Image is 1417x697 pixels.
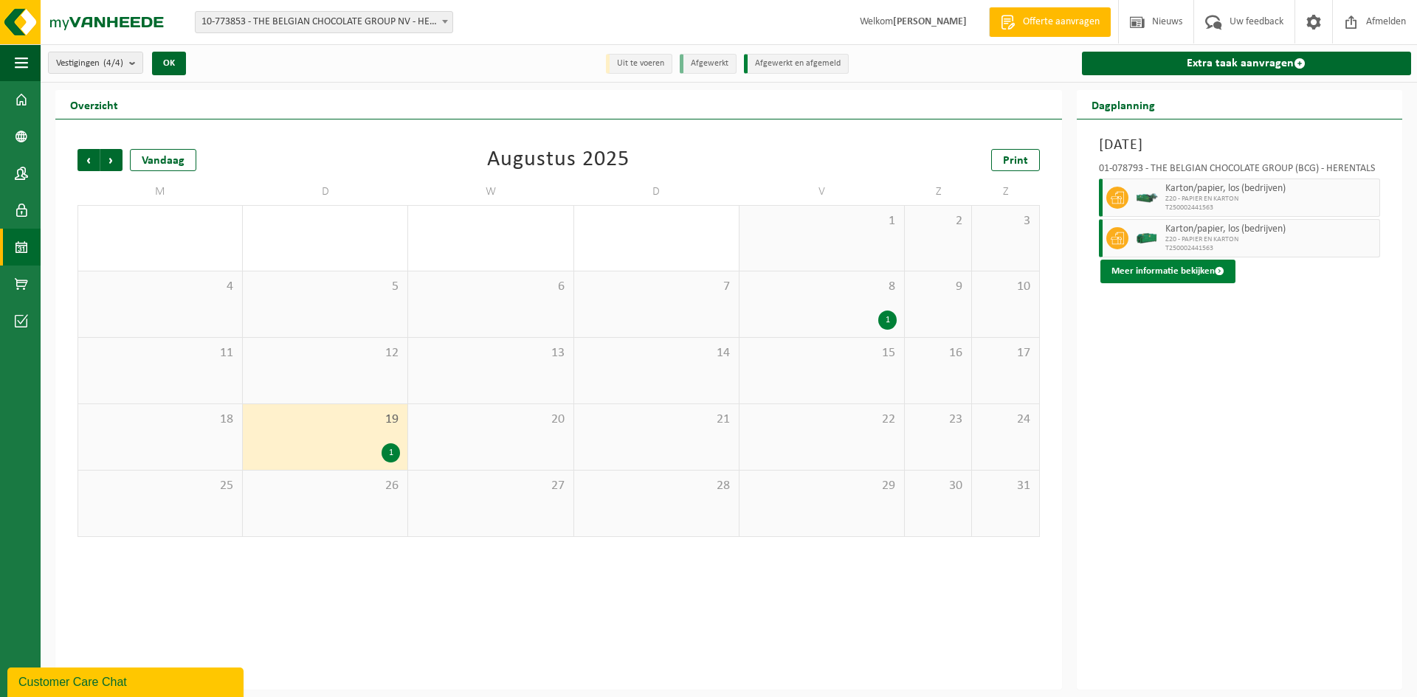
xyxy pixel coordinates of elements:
[416,345,565,361] span: 13
[250,478,400,494] span: 26
[739,178,905,205] td: V
[195,11,453,33] span: 10-773853 - THE BELGIAN CHOCOLATE GROUP NV - HERENTALS
[416,279,565,295] span: 6
[680,54,737,74] li: Afgewerkt
[1019,15,1103,30] span: Offerte aanvragen
[196,12,452,32] span: 10-773853 - THE BELGIAN CHOCOLATE GROUP NV - HERENTALS
[979,412,1031,428] span: 24
[991,149,1040,171] a: Print
[582,412,731,428] span: 21
[7,665,246,697] iframe: chat widget
[905,178,972,205] td: Z
[1165,244,1376,253] span: T250002441563
[989,7,1111,37] a: Offerte aanvragen
[77,178,243,205] td: M
[103,58,123,68] count: (4/4)
[979,213,1031,229] span: 3
[86,345,235,361] span: 11
[243,178,408,205] td: D
[1136,227,1158,249] img: HK-XZ-20-GN-00
[893,16,967,27] strong: [PERSON_NAME]
[55,90,133,119] h2: Overzicht
[100,149,123,171] span: Volgende
[1099,134,1380,156] h3: [DATE]
[912,412,964,428] span: 23
[747,345,897,361] span: 15
[1099,164,1380,178] div: 01-078793 - THE BELGIAN CHOCOLATE GROUP (BCG) - HERENTALS
[416,478,565,494] span: 27
[1165,195,1376,204] span: Z20 - PAPIER EN KARTON
[1077,90,1170,119] h2: Dagplanning
[130,149,196,171] div: Vandaag
[56,52,123,74] span: Vestigingen
[747,478,897,494] span: 29
[747,279,897,295] span: 8
[86,279,235,295] span: 4
[48,52,143,74] button: Vestigingen(4/4)
[250,279,400,295] span: 5
[979,478,1031,494] span: 31
[582,478,731,494] span: 28
[912,345,964,361] span: 16
[86,412,235,428] span: 18
[86,478,235,494] span: 25
[574,178,739,205] td: D
[416,412,565,428] span: 20
[747,412,897,428] span: 22
[979,345,1031,361] span: 17
[582,279,731,295] span: 7
[912,279,964,295] span: 9
[250,412,400,428] span: 19
[1165,183,1376,195] span: Karton/papier, los (bedrijven)
[1003,155,1028,167] span: Print
[1136,193,1158,204] img: HK-XZ-20-GN-03
[744,54,849,74] li: Afgewerkt en afgemeld
[972,178,1039,205] td: Z
[606,54,672,74] li: Uit te voeren
[152,52,186,75] button: OK
[250,345,400,361] span: 12
[582,345,731,361] span: 14
[1165,223,1376,235] span: Karton/papier, los (bedrijven)
[382,443,400,462] div: 1
[1100,260,1235,283] button: Meer informatie bekijken
[408,178,573,205] td: W
[912,478,964,494] span: 30
[77,149,100,171] span: Vorige
[1082,52,1411,75] a: Extra taak aanvragen
[1165,235,1376,244] span: Z20 - PAPIER EN KARTON
[979,279,1031,295] span: 10
[878,311,897,330] div: 1
[487,149,630,171] div: Augustus 2025
[747,213,897,229] span: 1
[912,213,964,229] span: 2
[1165,204,1376,212] span: T250002441563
